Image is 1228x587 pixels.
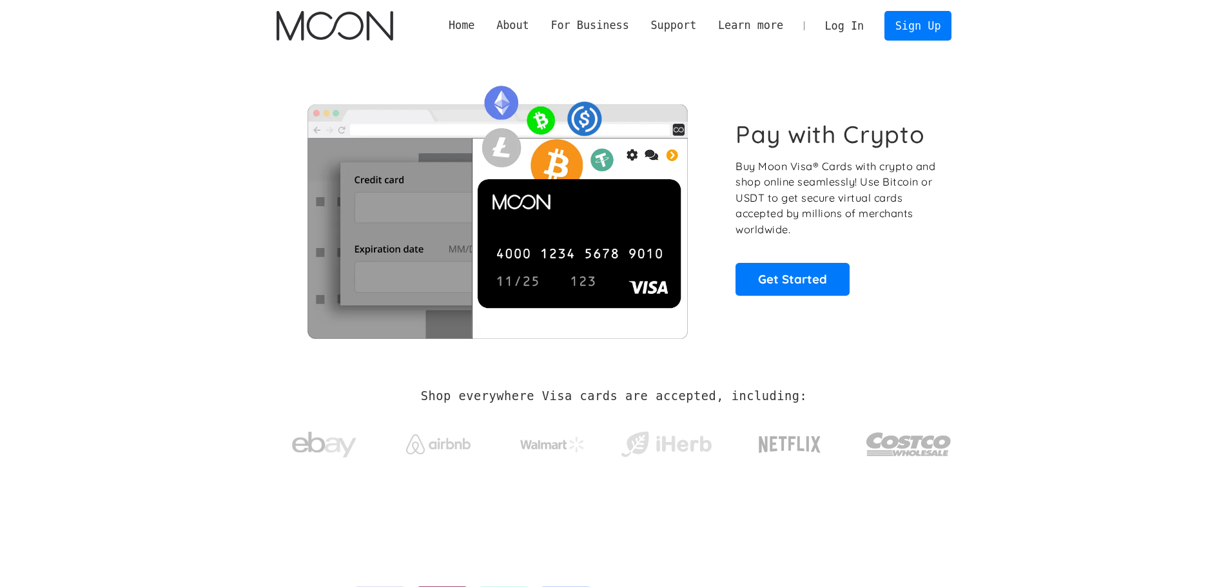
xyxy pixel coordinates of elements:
div: Support [640,17,707,34]
a: home [277,11,393,41]
h1: Pay with Crypto [736,120,925,149]
a: Costco [866,407,952,475]
a: Sign Up [884,11,951,40]
img: Moon Logo [277,11,393,41]
a: Log In [814,12,875,40]
a: ebay [277,412,373,472]
a: Netflix [732,416,848,467]
a: Home [438,17,485,34]
div: About [485,17,540,34]
div: Support [650,17,696,34]
div: For Business [540,17,640,34]
a: Walmart [504,424,600,459]
p: Buy Moon Visa® Cards with crypto and shop online seamlessly! Use Bitcoin or USDT to get secure vi... [736,159,937,238]
img: Moon Cards let you spend your crypto anywhere Visa is accepted. [277,77,718,338]
a: iHerb [618,415,714,468]
img: Airbnb [406,434,471,454]
img: Netflix [757,428,822,461]
img: ebay [292,425,356,465]
a: Get Started [736,263,850,295]
img: Costco [866,420,952,468]
div: Learn more [718,17,783,34]
div: Learn more [707,17,794,34]
a: Airbnb [390,421,486,461]
div: About [496,17,529,34]
div: For Business [551,17,629,34]
img: iHerb [618,428,714,461]
h2: Shop everywhere Visa cards are accepted, including: [421,389,807,403]
img: Walmart [520,437,585,452]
